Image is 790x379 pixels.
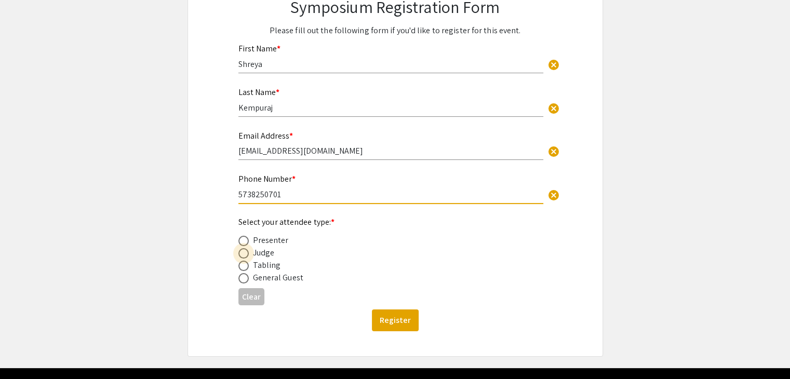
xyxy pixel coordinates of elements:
[543,53,564,74] button: Clear
[253,247,275,259] div: Judge
[238,288,264,305] button: Clear
[238,145,543,156] input: Type Here
[238,173,296,184] mat-label: Phone Number
[547,189,560,201] span: cancel
[543,184,564,205] button: Clear
[547,145,560,158] span: cancel
[372,309,419,331] button: Register
[543,141,564,161] button: Clear
[238,59,543,70] input: Type Here
[238,189,543,200] input: Type Here
[238,87,279,98] mat-label: Last Name
[238,130,293,141] mat-label: Email Address
[253,272,303,284] div: General Guest
[238,102,543,113] input: Type Here
[543,97,564,118] button: Clear
[253,259,281,272] div: Tabling
[238,43,280,54] mat-label: First Name
[547,59,560,71] span: cancel
[547,102,560,115] span: cancel
[238,216,335,227] mat-label: Select your attendee type:
[8,332,44,371] iframe: Chat
[253,234,289,247] div: Presenter
[238,24,552,37] p: Please fill out the following form if you'd like to register for this event.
